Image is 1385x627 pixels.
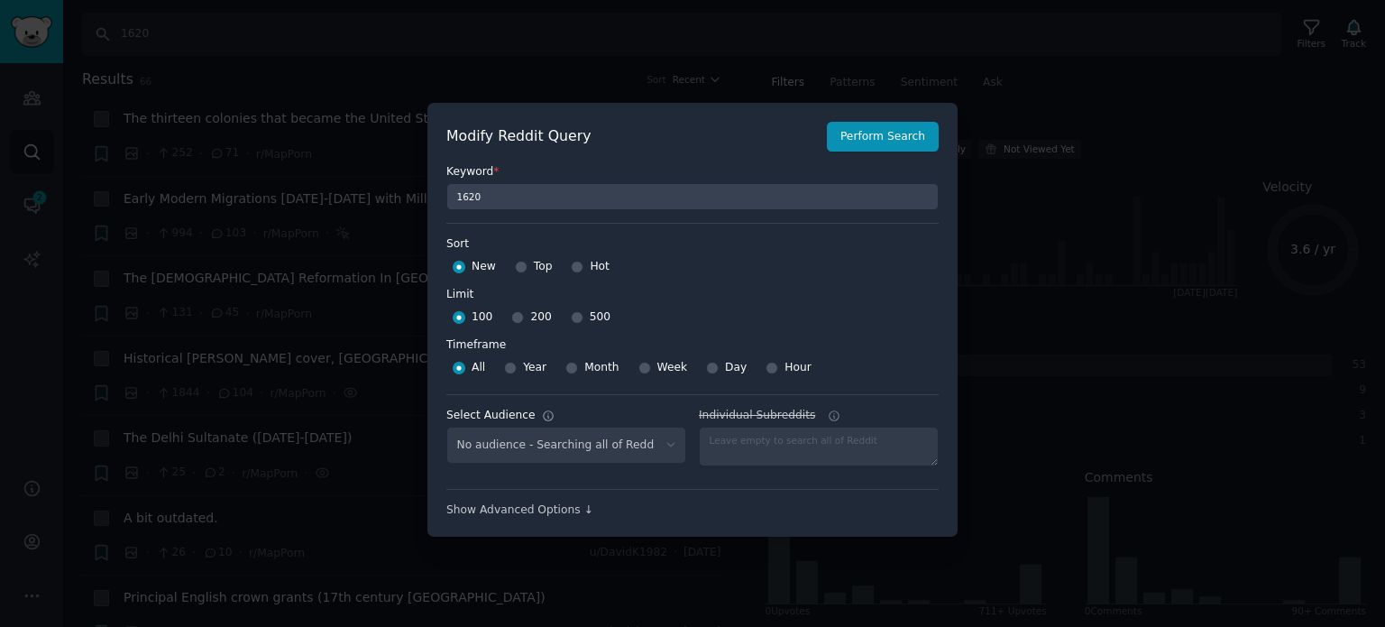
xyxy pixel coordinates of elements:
span: All [472,360,485,376]
label: Timeframe [446,331,939,354]
span: Year [523,360,546,376]
input: Keyword to search on Reddit [446,183,939,210]
span: Month [584,360,619,376]
span: Hot [590,259,610,275]
div: Limit [446,287,473,303]
span: 100 [472,309,492,326]
div: Select Audience [446,408,536,424]
span: Hour [784,360,812,376]
label: Keyword [446,164,939,180]
span: 500 [590,309,610,326]
span: Week [657,360,688,376]
h2: Modify Reddit Query [446,125,817,148]
span: 200 [530,309,551,326]
div: Show Advanced Options ↓ [446,503,939,519]
label: Sort [446,236,939,253]
label: Individual Subreddits [699,408,939,424]
span: Top [534,259,553,275]
span: Day [725,360,747,376]
button: Perform Search [827,122,939,152]
span: New [472,259,496,275]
